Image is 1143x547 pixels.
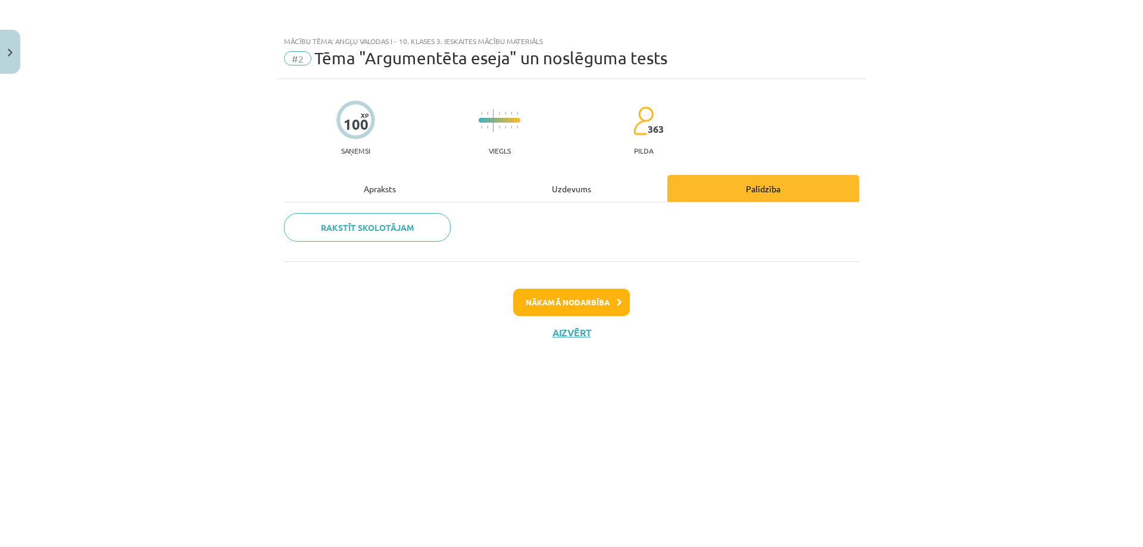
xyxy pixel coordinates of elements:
img: icon-short-line-57e1e144782c952c97e751825c79c345078a6d821885a25fce030b3d8c18986b.svg [499,126,500,129]
img: icon-long-line-d9ea69661e0d244f92f715978eff75569469978d946b2353a9bb055b3ed8787d.svg [493,109,494,132]
div: Palīdzība [667,175,859,202]
p: Viegls [489,146,511,155]
img: icon-short-line-57e1e144782c952c97e751825c79c345078a6d821885a25fce030b3d8c18986b.svg [511,126,512,129]
div: 100 [343,116,368,133]
span: 363 [648,124,664,135]
img: icon-short-line-57e1e144782c952c97e751825c79c345078a6d821885a25fce030b3d8c18986b.svg [511,112,512,115]
img: icon-close-lesson-0947bae3869378f0d4975bcd49f059093ad1ed9edebbc8119c70593378902aed.svg [8,49,13,57]
span: #2 [284,51,311,65]
div: Apraksts [284,175,476,202]
div: Mācību tēma: Angļu valodas i - 10. klases 3. ieskaites mācību materiāls [284,37,859,45]
img: icon-short-line-57e1e144782c952c97e751825c79c345078a6d821885a25fce030b3d8c18986b.svg [505,126,506,129]
img: icon-short-line-57e1e144782c952c97e751825c79c345078a6d821885a25fce030b3d8c18986b.svg [487,126,488,129]
img: icon-short-line-57e1e144782c952c97e751825c79c345078a6d821885a25fce030b3d8c18986b.svg [505,112,506,115]
p: pilda [634,146,653,155]
img: icon-short-line-57e1e144782c952c97e751825c79c345078a6d821885a25fce030b3d8c18986b.svg [481,126,482,129]
img: icon-short-line-57e1e144782c952c97e751825c79c345078a6d821885a25fce030b3d8c18986b.svg [517,112,518,115]
img: icon-short-line-57e1e144782c952c97e751825c79c345078a6d821885a25fce030b3d8c18986b.svg [487,112,488,115]
p: Saņemsi [336,146,375,155]
span: Tēma "Argumentēta eseja" un noslēguma tests [314,48,667,68]
a: Rakstīt skolotājam [284,213,451,242]
span: XP [361,112,368,118]
img: icon-short-line-57e1e144782c952c97e751825c79c345078a6d821885a25fce030b3d8c18986b.svg [517,126,518,129]
div: Uzdevums [476,175,667,202]
button: Aizvērt [549,327,594,339]
button: Nākamā nodarbība [513,289,630,316]
img: students-c634bb4e5e11cddfef0936a35e636f08e4e9abd3cc4e673bd6f9a4125e45ecb1.svg [633,106,654,136]
img: icon-short-line-57e1e144782c952c97e751825c79c345078a6d821885a25fce030b3d8c18986b.svg [481,112,482,115]
img: icon-short-line-57e1e144782c952c97e751825c79c345078a6d821885a25fce030b3d8c18986b.svg [499,112,500,115]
